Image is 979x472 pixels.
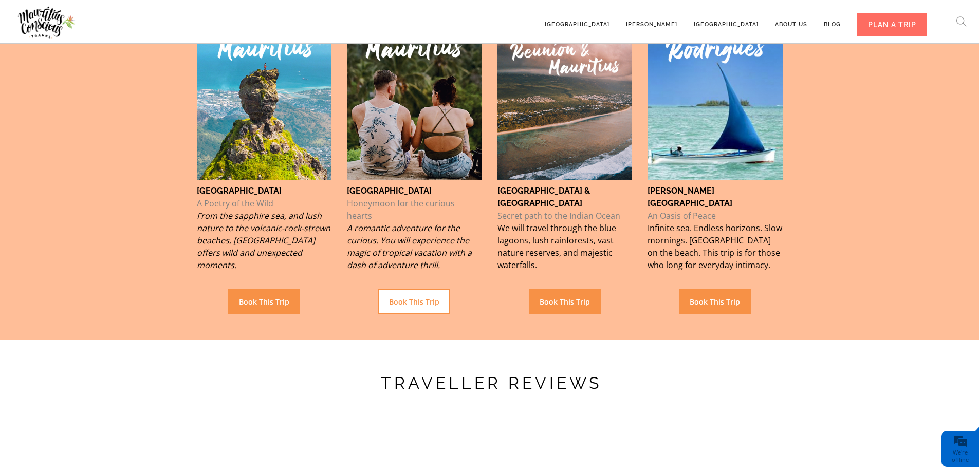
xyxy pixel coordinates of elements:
a: Book This Trip [378,289,450,314]
span: A Poetry of the Wild [197,198,273,209]
a: Book This Trip [529,289,601,314]
strong: [GEOGRAPHIC_DATA] [197,186,282,196]
span: Infinite sea. Endless horizons. Slow mornings. [GEOGRAPHIC_DATA] on the beach. This trip is for t... [648,222,782,271]
a: Blog [824,6,841,34]
span: An Oasis of Peace [648,210,716,221]
div: We're offline [944,449,976,463]
input: Enter your email address [13,125,188,148]
span: Honeymoon for the curious hearts [347,198,455,221]
strong: [PERSON_NAME][GEOGRAPHIC_DATA] [648,186,732,208]
div: Leave a message [69,54,188,67]
a: [PERSON_NAME] [626,6,677,34]
a: PLAN A TRIP [857,6,927,34]
span: Secret path to the Indian Ocean [497,210,620,221]
strong: [GEOGRAPHIC_DATA] & [GEOGRAPHIC_DATA] [497,186,590,208]
span: From the sapphire sea, and lush nature to the volcanic-rock-strewn beaches, [GEOGRAPHIC_DATA] off... [197,210,330,271]
a: [GEOGRAPHIC_DATA] [694,6,759,34]
span: A romantic adventure for the curious. You will experience the magic of tropical vacation with a d... [347,222,472,271]
em: Submit [151,316,187,330]
a: Book This Trip [228,289,300,314]
a: Book This Trip [679,289,751,314]
h3: TRAVELLER REVIEWS [197,373,786,393]
input: Enter your last name [13,95,188,118]
div: PLAN A TRIP [857,13,927,36]
a: [GEOGRAPHIC_DATA] [545,6,609,34]
strong: [GEOGRAPHIC_DATA] [347,186,432,196]
a: About us [775,6,807,34]
div: Minimize live chat window [169,5,193,30]
img: Mauritius Conscious Travel [16,3,77,42]
p: We will travel through the blue lagoons, lush rainforests, vast nature reserves, and majestic wat... [497,222,633,271]
div: Navigation go back [11,53,27,68]
textarea: Type your message and click 'Submit' [13,156,188,308]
